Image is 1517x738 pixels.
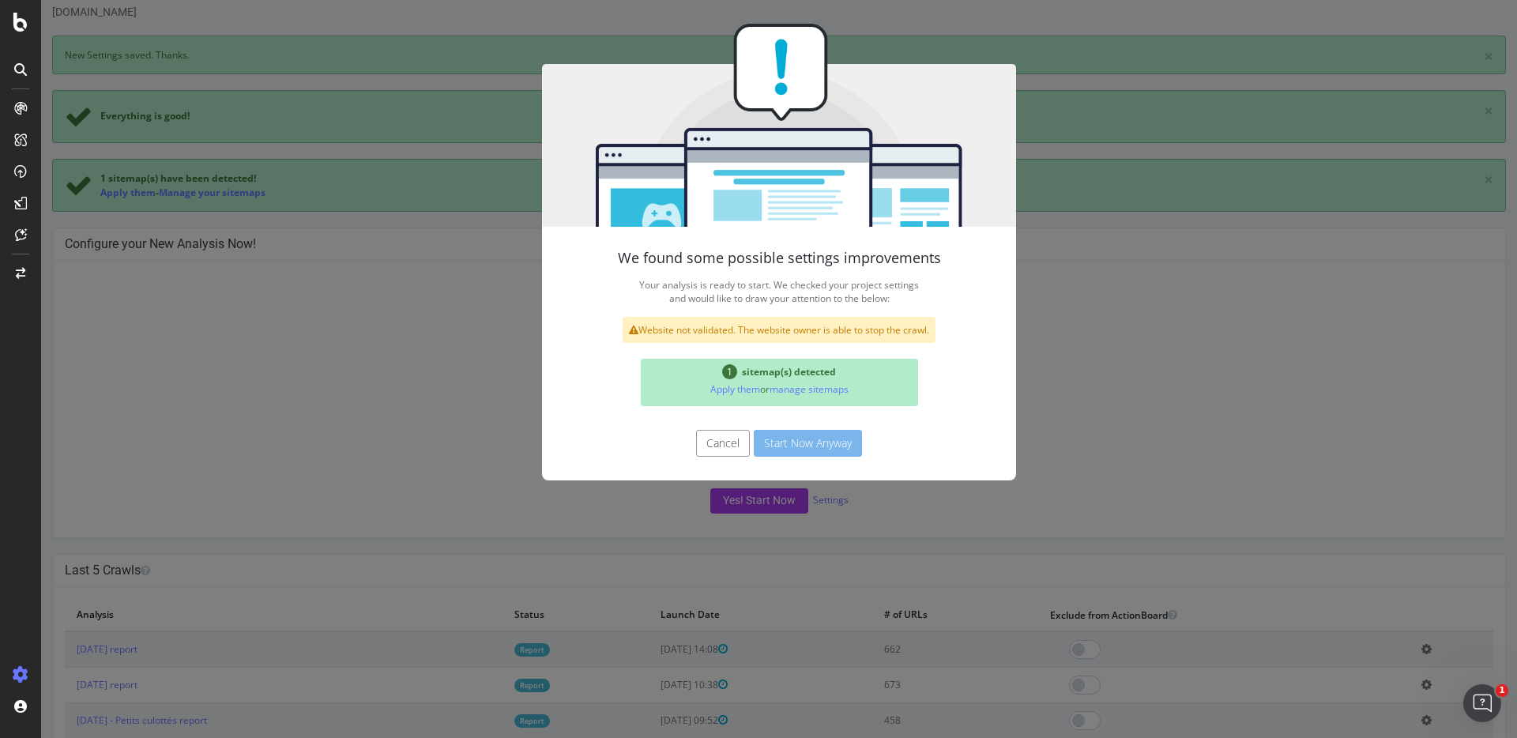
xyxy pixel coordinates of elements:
p: or [606,378,871,400]
button: Cancel [655,430,709,457]
span: 1 [681,364,696,379]
h4: We found some possible settings improvements [533,250,943,266]
a: Apply them [669,382,719,396]
span: sitemap(s) detected [701,365,795,378]
div: Website not validated. The website owner is able to stop the crawl. [582,317,894,343]
span: 1 [1496,684,1508,697]
img: You're all set! [501,24,975,227]
iframe: Intercom live chat [1463,684,1501,722]
a: manage sitemaps [728,382,807,396]
p: Your analysis is ready to start. We checked your project settings and would like to draw your att... [533,274,943,309]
